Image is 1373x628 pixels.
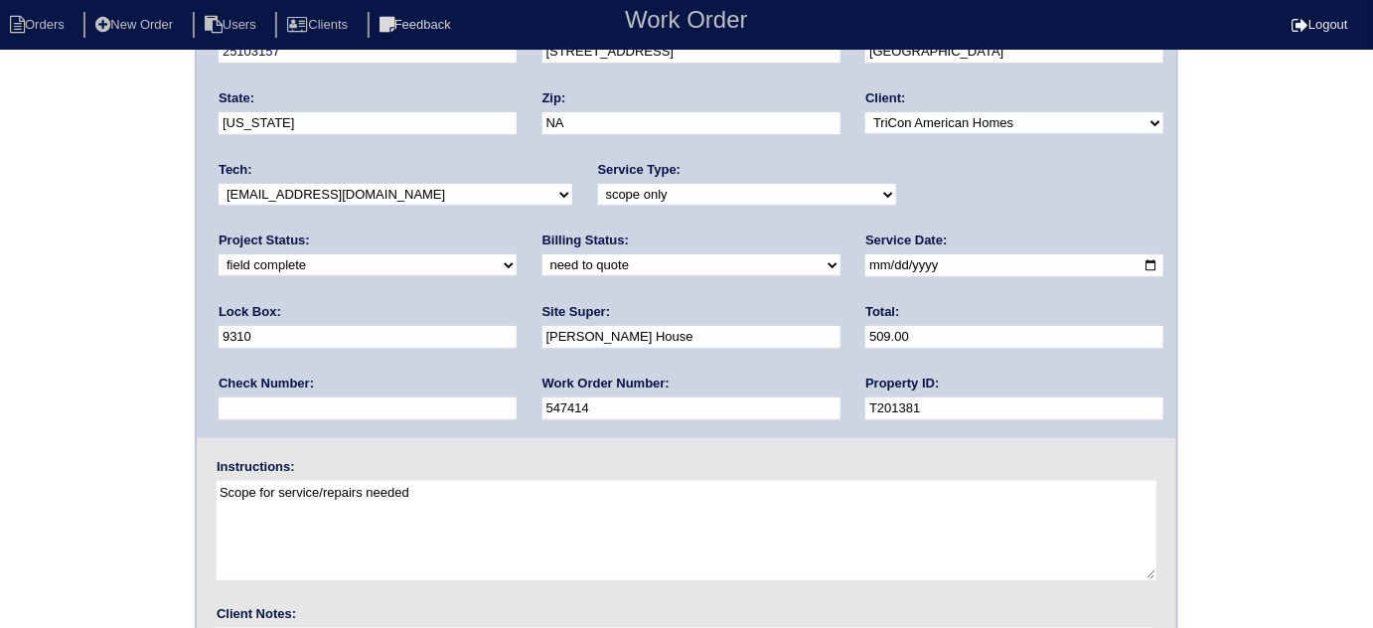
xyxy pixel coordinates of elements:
[219,303,281,321] label: Lock Box:
[865,89,905,107] label: Client:
[83,12,189,39] li: New Order
[865,375,939,392] label: Property ID:
[275,12,364,39] li: Clients
[219,89,254,107] label: State:
[275,17,364,32] a: Clients
[219,232,310,249] label: Project Status:
[542,89,566,107] label: Zip:
[217,481,1156,580] textarea: Scope for service/repairs needed
[368,12,467,39] li: Feedback
[217,605,296,623] label: Client Notes:
[542,41,840,64] input: Enter a location
[1292,17,1348,32] a: Logout
[542,303,611,321] label: Site Super:
[542,232,629,249] label: Billing Status:
[83,17,189,32] a: New Order
[865,303,899,321] label: Total:
[219,161,252,179] label: Tech:
[193,17,272,32] a: Users
[219,375,314,392] label: Check Number:
[598,161,682,179] label: Service Type:
[217,458,295,476] label: Instructions:
[865,232,947,249] label: Service Date:
[193,12,272,39] li: Users
[542,375,670,392] label: Work Order Number:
